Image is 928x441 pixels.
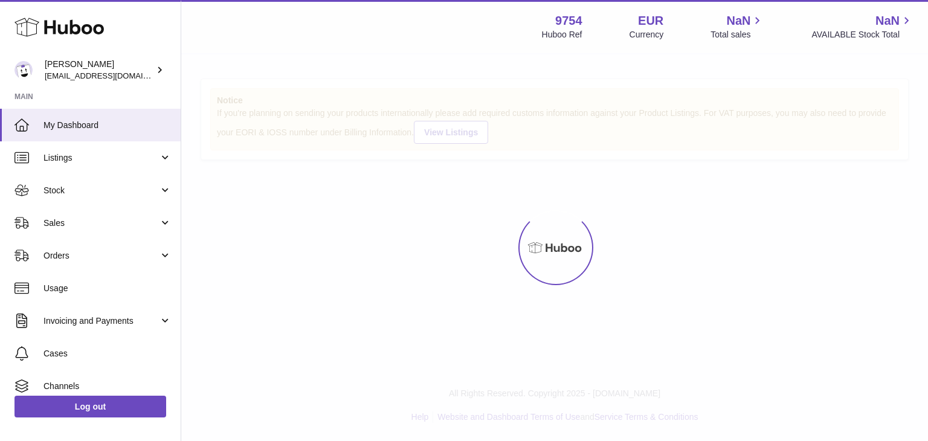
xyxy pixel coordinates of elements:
[43,185,159,196] span: Stock
[43,315,159,327] span: Invoicing and Payments
[43,152,159,164] span: Listings
[14,396,166,417] a: Log out
[14,61,33,79] img: internalAdmin-9754@internal.huboo.com
[43,250,159,262] span: Orders
[875,13,900,29] span: NaN
[630,29,664,40] div: Currency
[638,13,663,29] strong: EUR
[43,348,172,359] span: Cases
[555,13,582,29] strong: 9754
[43,120,172,131] span: My Dashboard
[710,29,764,40] span: Total sales
[43,381,172,392] span: Channels
[43,283,172,294] span: Usage
[710,13,764,40] a: NaN Total sales
[45,71,178,80] span: [EMAIL_ADDRESS][DOMAIN_NAME]
[43,217,159,229] span: Sales
[811,13,913,40] a: NaN AVAILABLE Stock Total
[542,29,582,40] div: Huboo Ref
[45,59,153,82] div: [PERSON_NAME]
[726,13,750,29] span: NaN
[811,29,913,40] span: AVAILABLE Stock Total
